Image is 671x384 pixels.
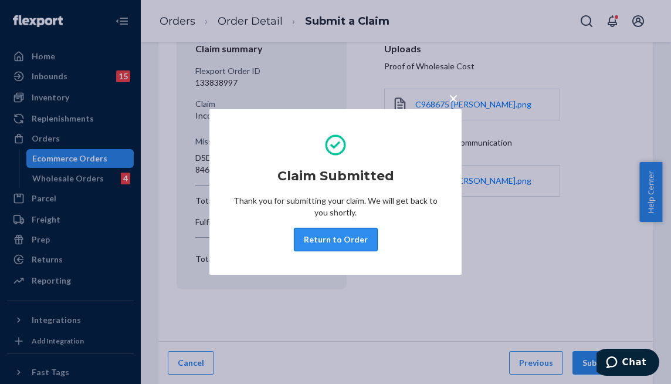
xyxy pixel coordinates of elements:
[277,167,394,186] h2: Claim Submitted
[233,195,438,218] p: Thank you for submitting your claim. We will get back to you shortly.
[294,228,378,251] button: Return to Order
[449,88,458,108] span: ×
[597,349,659,378] iframe: Opens a widget where you can chat to one of our agents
